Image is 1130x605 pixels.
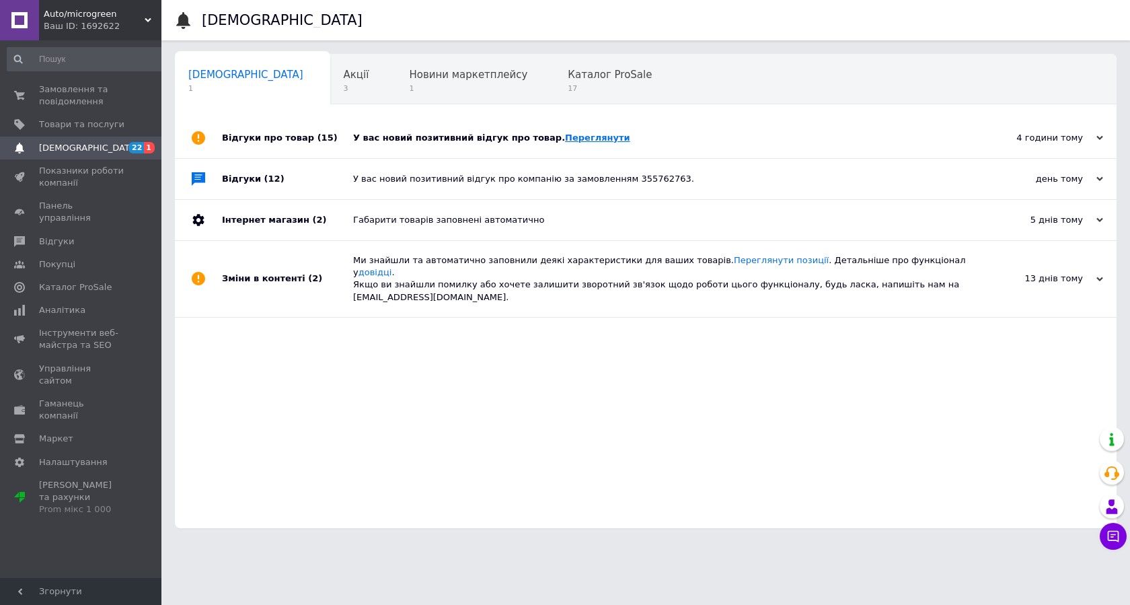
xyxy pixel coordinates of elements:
[39,503,124,515] div: Prom мікс 1 000
[188,69,303,81] span: [DEMOGRAPHIC_DATA]
[39,281,112,293] span: Каталог ProSale
[144,142,155,153] span: 1
[39,479,124,516] span: [PERSON_NAME] та рахунки
[969,214,1103,226] div: 5 днів тому
[409,83,527,94] span: 1
[222,241,353,317] div: Зміни в контенті
[308,273,322,283] span: (2)
[565,133,630,143] a: Переглянути
[39,327,124,351] span: Інструменти веб-майстра та SEO
[39,118,124,131] span: Товари та послуги
[353,132,969,144] div: У вас новий позитивний відгук про товар.
[7,47,166,71] input: Пошук
[188,83,303,94] span: 1
[44,20,161,32] div: Ваш ID: 1692622
[39,83,124,108] span: Замовлення та повідомлення
[128,142,144,153] span: 22
[353,214,969,226] div: Габарити товарів заповнені автоматично
[222,118,353,158] div: Відгуки про товар
[39,200,124,224] span: Панель управління
[44,8,145,20] span: Auto/microgreen
[568,69,652,81] span: Каталог ProSale
[1100,523,1127,550] button: Чат з покупцем
[39,258,75,271] span: Покупці
[409,69,527,81] span: Новини маркетплейсу
[264,174,285,184] span: (12)
[359,267,392,277] a: довідці
[353,254,969,304] div: Ми знайшли та автоматично заповнили деякі характеристики для ваших товарів. . Детальніше про функ...
[969,132,1103,144] div: 4 години тому
[39,363,124,387] span: Управління сайтом
[222,159,353,199] div: Відгуки
[39,165,124,189] span: Показники роботи компанії
[353,173,969,185] div: У вас новий позитивний відгук про компанію за замовленням 355762763.
[317,133,338,143] span: (15)
[39,398,124,422] span: Гаманець компанії
[568,83,652,94] span: 17
[734,255,829,265] a: Переглянути позиції
[39,456,108,468] span: Налаштування
[39,304,85,316] span: Аналітика
[344,69,369,81] span: Акції
[222,200,353,240] div: Інтернет магазин
[969,173,1103,185] div: день тому
[39,433,73,445] span: Маркет
[344,83,369,94] span: 3
[39,236,74,248] span: Відгуки
[969,273,1103,285] div: 13 днів тому
[202,12,363,28] h1: [DEMOGRAPHIC_DATA]
[312,215,326,225] span: (2)
[39,142,139,154] span: [DEMOGRAPHIC_DATA]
